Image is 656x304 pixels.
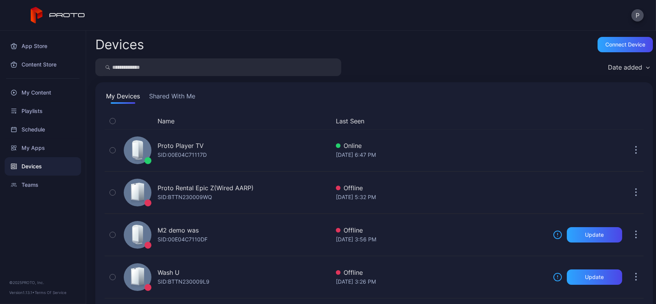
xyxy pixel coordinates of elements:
[5,139,81,157] a: My Apps
[336,226,547,235] div: Offline
[158,183,254,193] div: Proto Rental Epic Z(Wired AARP)
[336,150,547,159] div: [DATE] 6:47 PM
[604,58,653,76] button: Date added
[5,102,81,120] a: Playlists
[9,279,76,286] div: © 2025 PROTO, Inc.
[95,38,144,51] h2: Devices
[605,42,645,48] div: Connect device
[158,193,212,202] div: SID: BTTN230009WQ
[336,268,547,277] div: Offline
[631,9,644,22] button: P
[336,193,547,202] div: [DATE] 5:32 PM
[5,83,81,102] a: My Content
[105,91,141,104] button: My Devices
[550,116,619,126] div: Update Device
[336,183,547,193] div: Offline
[158,116,174,126] button: Name
[567,227,622,243] button: Update
[158,141,204,150] div: Proto Player TV
[336,141,547,150] div: Online
[9,290,35,295] span: Version 1.13.1 •
[5,37,81,55] a: App Store
[598,37,653,52] button: Connect device
[158,226,199,235] div: M2 demo was
[567,269,622,285] button: Update
[585,232,604,238] div: Update
[158,235,208,244] div: SID: 00E04C7110DF
[5,157,81,176] a: Devices
[585,274,604,280] div: Update
[5,176,81,194] a: Teams
[148,91,197,104] button: Shared With Me
[608,63,642,71] div: Date added
[158,277,209,286] div: SID: BTTN230009L9
[336,116,544,126] button: Last Seen
[5,55,81,74] a: Content Store
[5,120,81,139] a: Schedule
[35,290,66,295] a: Terms Of Service
[336,235,547,244] div: [DATE] 3:56 PM
[336,277,547,286] div: [DATE] 3:26 PM
[158,150,207,159] div: SID: 00E04C71117D
[628,116,644,126] div: Options
[158,268,179,277] div: Wash U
